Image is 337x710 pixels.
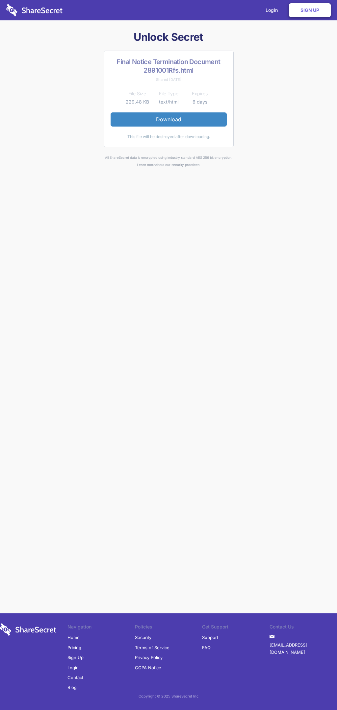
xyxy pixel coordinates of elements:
[135,623,202,632] li: Policies
[289,3,331,17] a: Sign Up
[111,76,227,83] div: Shared [DATE]
[137,163,155,167] a: Learn more
[67,643,81,652] a: Pricing
[6,4,63,16] img: logo-wordmark-white-trans-d4663122ce5f474addd5e946df7df03e33cb6a1c49d2221995e7729f52c070b2.svg
[111,133,227,140] div: This file will be destroyed after downloading.
[67,682,77,692] a: Blog
[270,640,337,657] a: [EMAIL_ADDRESS][DOMAIN_NAME]
[202,643,211,652] a: FAQ
[67,663,79,673] a: Login
[184,98,216,106] td: 6 days
[153,98,184,106] td: text/html
[153,90,184,98] th: File Type
[122,90,153,98] th: File Size
[135,643,169,652] a: Terms of Service
[122,98,153,106] td: 229.48 KB
[67,652,84,662] a: Sign Up
[135,632,151,642] a: Security
[111,112,227,126] a: Download
[67,673,83,682] a: Contact
[111,58,227,75] h2: Final Notice Termination Document 2891001Rfs.html
[202,623,270,632] li: Get Support
[135,663,161,673] a: CCPA Notice
[202,632,218,642] a: Support
[67,623,135,632] li: Navigation
[270,623,337,632] li: Contact Us
[184,90,216,98] th: Expires
[67,632,80,642] a: Home
[135,652,163,662] a: Privacy Policy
